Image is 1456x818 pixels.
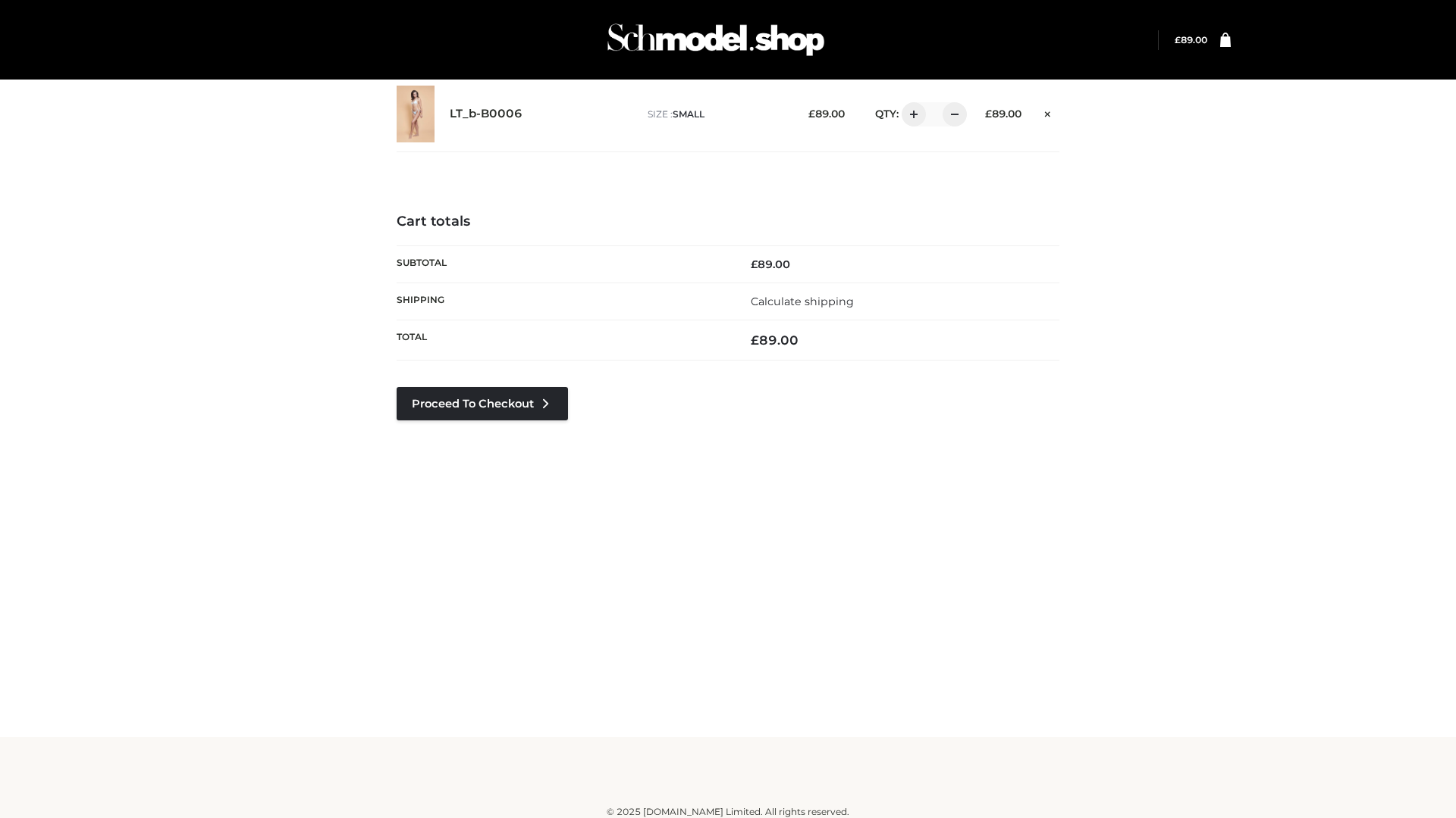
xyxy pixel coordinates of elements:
p: size : [648,108,785,121]
bdi: 89.00 [808,108,845,120]
a: Remove this item [1037,102,1059,122]
bdi: 89.00 [985,108,1021,120]
span: £ [751,333,759,348]
a: Proceed to Checkout [397,387,568,420]
bdi: 89.00 [751,258,790,271]
a: LT_b-B0006 [450,107,522,121]
span: £ [1175,34,1181,45]
span: £ [751,258,758,271]
span: £ [985,108,992,120]
img: Schmodel Admin 964 [602,10,830,70]
span: SMALL [673,108,704,120]
bdi: 89.00 [1175,34,1207,45]
th: Subtotal [397,245,728,283]
span: £ [808,108,815,120]
bdi: 89.00 [751,333,799,348]
div: QTY: [860,102,962,126]
h4: Cart totals [397,214,1059,230]
th: Shipping [397,283,728,320]
a: £89.00 [1175,34,1207,45]
a: Calculate shipping [751,295,854,308]
th: Total [397,320,728,361]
